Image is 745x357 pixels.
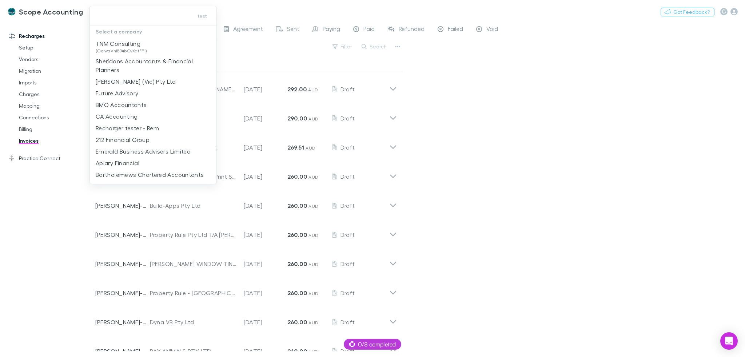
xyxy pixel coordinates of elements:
[198,12,207,20] span: test
[96,135,150,144] p: 212 Financial Group
[96,89,139,98] p: Future Advisory
[96,159,139,167] p: Apiary Financial
[720,332,738,350] div: Open Intercom Messenger
[96,147,191,156] p: Emerald Business Advisers Limited
[96,112,138,121] p: CA Accounting
[96,57,211,74] p: Sheridans Accountants & Financial Planners
[90,25,216,38] p: Select a company
[190,12,214,20] button: test
[96,39,147,48] p: TNM Consulting
[96,100,147,109] p: BMO Accountants
[96,170,204,179] p: Bartholemews Chartered Accountants
[96,124,159,132] p: Recharger tester - Rem
[96,48,147,54] span: (OolwaVhi894bCvXdtFPi)
[96,77,176,86] p: [PERSON_NAME] (Vic) Pty Ltd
